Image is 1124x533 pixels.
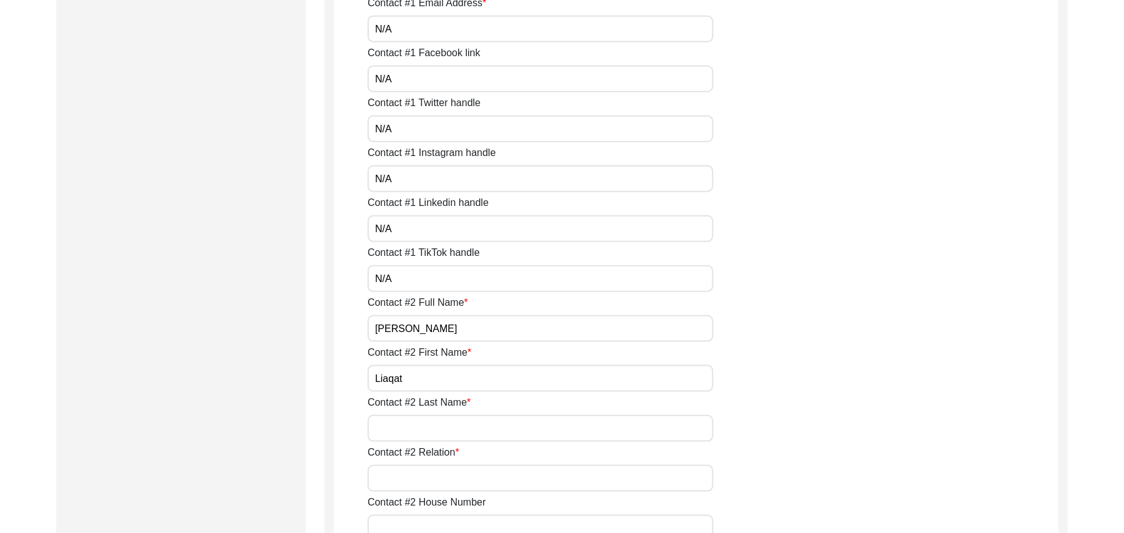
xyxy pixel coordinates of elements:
label: Contact #1 Instagram handle [368,145,496,160]
label: Contact #2 First Name [368,345,471,360]
label: Contact #1 Linkedin handle [368,195,489,210]
label: Contact #2 Full Name [368,295,468,310]
label: Contact #1 TikTok handle [368,245,480,260]
label: Contact #1 Twitter handle [368,95,481,110]
label: Contact #2 Last Name [368,395,471,410]
label: Contact #1 Facebook link [368,46,481,61]
label: Contact #2 Relation [368,445,459,460]
label: Contact #2 House Number [368,495,486,510]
